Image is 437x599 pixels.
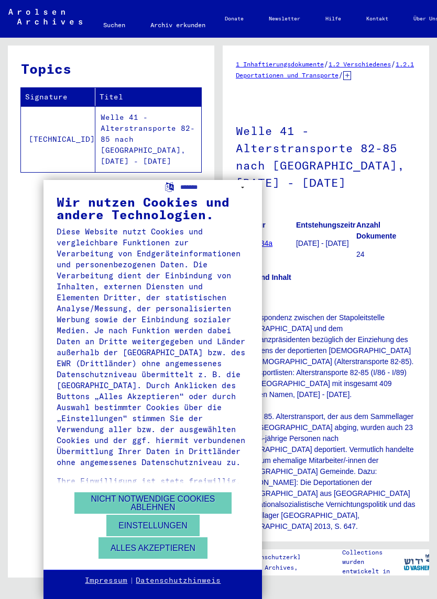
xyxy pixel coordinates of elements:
button: Alles akzeptieren [99,537,207,559]
button: Nicht notwendige Cookies ablehnen [74,492,232,514]
a: Datenschutzhinweis [136,575,221,586]
div: Diese Website nutzt Cookies und vergleichbare Funktionen zur Verarbeitung von Endgeräteinformatio... [57,226,249,468]
select: Sprache auswählen [180,180,249,195]
label: Sprache auswählen [164,181,175,191]
a: Impressum [85,575,127,586]
div: Wir nutzen Cookies und andere Technologien. [57,196,249,221]
button: Einstellungen [106,515,199,536]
